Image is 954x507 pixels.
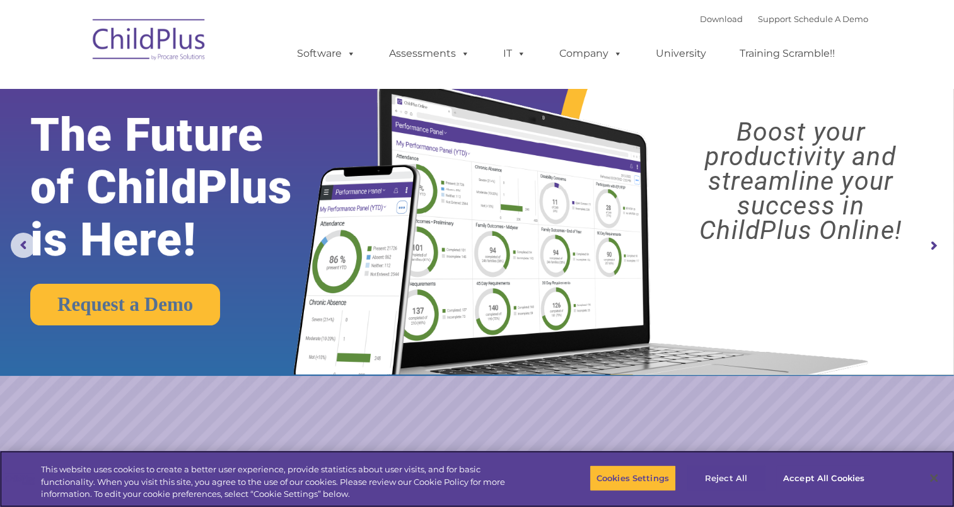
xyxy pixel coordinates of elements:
[920,464,948,492] button: Close
[687,465,765,491] button: Reject All
[776,465,871,491] button: Accept All Cookies
[700,14,868,24] font: |
[284,41,368,66] a: Software
[794,14,868,24] a: Schedule A Demo
[643,41,719,66] a: University
[376,41,482,66] a: Assessments
[700,14,743,24] a: Download
[175,83,214,93] span: Last name
[727,41,847,66] a: Training Scramble!!
[86,10,212,73] img: ChildPlus by Procare Solutions
[30,109,335,266] rs-layer: The Future of ChildPlus is Here!
[30,284,220,325] a: Request a Demo
[590,465,676,491] button: Cookies Settings
[547,41,635,66] a: Company
[175,135,229,144] span: Phone number
[659,120,942,243] rs-layer: Boost your productivity and streamline your success in ChildPlus Online!
[758,14,791,24] a: Support
[41,463,525,501] div: This website uses cookies to create a better user experience, provide statistics about user visit...
[491,41,538,66] a: IT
